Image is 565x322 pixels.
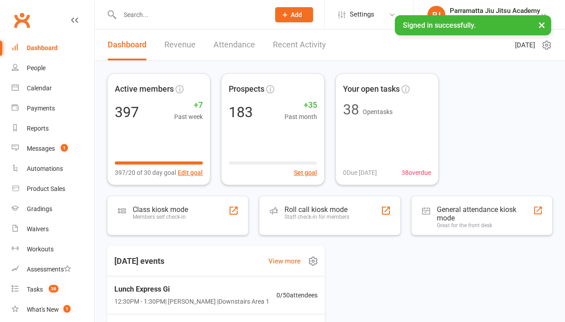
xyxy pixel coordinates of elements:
div: Parramatta Jiu Jitsu Academy [450,7,540,15]
div: Roll call kiosk mode [285,205,349,214]
span: 1 [63,305,71,313]
a: Workouts [12,239,94,259]
a: Clubworx [11,9,33,31]
span: 38 overdue [402,168,431,178]
a: Attendance [213,30,255,60]
span: Your open tasks [343,83,400,96]
span: +35 [285,99,317,112]
a: What's New1 [12,300,94,320]
a: Tasks 38 [12,280,94,300]
button: Edit goal [178,168,203,178]
div: Assessments [27,266,71,273]
a: Waivers [12,219,94,239]
div: 183 [229,105,253,119]
div: 38 [343,102,359,117]
span: 1 [61,144,68,152]
span: Prospects [229,83,264,96]
div: Automations [27,165,63,172]
span: [DATE] [515,40,535,51]
div: Members self check-in [133,214,188,220]
a: Dashboard [12,38,94,58]
div: Calendar [27,85,52,92]
div: Parramatta Jiu Jitsu Academy [450,15,540,23]
a: Revenue [164,30,196,60]
a: Assessments [12,259,94,280]
h3: [DATE] events [107,253,172,269]
div: Gradings [27,205,52,212]
div: Workouts [27,246,54,253]
span: +7 [174,99,203,112]
div: 397 [115,105,139,119]
div: What's New [27,306,59,313]
span: 12:30PM - 1:30PM | [PERSON_NAME] | Downstairs Area 1 [114,297,269,306]
span: 397/20 of 30 day goal [115,168,176,178]
a: Product Sales [12,179,94,199]
a: Messages 1 [12,139,94,159]
a: Gradings [12,199,94,219]
button: × [534,15,550,34]
span: Lunch Express Gi [114,284,269,295]
div: Class kiosk mode [133,205,188,214]
span: Active members [115,83,174,96]
span: 38 [49,285,59,292]
a: Automations [12,159,94,179]
a: View more [268,256,301,267]
a: Payments [12,98,94,119]
span: Signed in successfully. [403,21,476,30]
div: Product Sales [27,185,65,192]
span: Past month [285,112,317,122]
div: Staff check-in for members [285,214,349,220]
a: Recent Activity [273,30,326,60]
div: Reports [27,125,49,132]
input: Search... [117,8,264,21]
button: Set goal [294,168,317,178]
span: 0 / 50 attendees [276,290,318,300]
span: Settings [350,4,374,25]
span: Open tasks [363,108,393,115]
div: Payments [27,105,55,112]
a: People [12,58,94,78]
div: General attendance kiosk mode [437,205,533,222]
span: Past week [174,112,203,122]
a: Reports [12,119,94,139]
div: Tasks [27,286,43,293]
div: Dashboard [27,44,58,51]
div: Messages [27,145,55,152]
div: PJ [427,6,445,24]
button: Add [275,7,313,22]
a: Calendar [12,78,94,98]
span: Add [291,11,302,18]
a: Dashboard [108,30,146,60]
div: People [27,64,46,72]
div: Great for the front desk [437,222,533,229]
span: 0 Due [DATE] [343,168,377,178]
div: Waivers [27,225,49,233]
